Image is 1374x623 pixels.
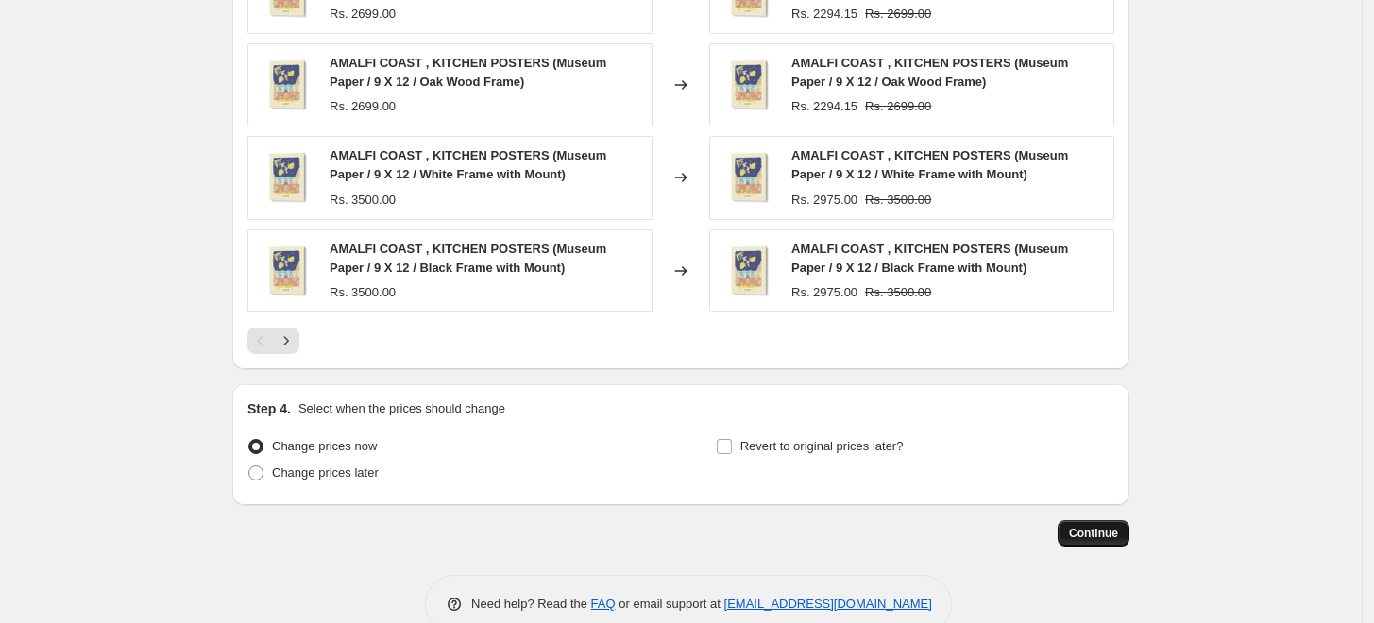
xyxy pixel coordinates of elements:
[258,149,314,206] img: Amalfi-Coast-by-Studio-Dolci-Kitchen-Art-Prints-in-Gallery-Wrap_80x.jpg
[330,242,606,275] span: AMALFI COAST , KITCHEN POSTERS (Museum Paper / 9 X 12 / Black Frame with Mount)
[1069,526,1118,541] span: Continue
[791,97,857,116] div: Rs. 2294.15
[720,57,776,113] img: Amalfi-Coast-by-Studio-Dolci-Kitchen-Art-Prints-in-Gallery-Wrap_80x.jpg
[865,5,931,24] strike: Rs. 2699.00
[791,56,1068,89] span: AMALFI COAST , KITCHEN POSTERS (Museum Paper / 9 X 12 / Oak Wood Frame)
[247,399,291,418] h2: Step 4.
[591,597,616,611] a: FAQ
[247,328,299,354] nav: Pagination
[791,283,857,302] div: Rs. 2975.00
[330,283,396,302] div: Rs. 3500.00
[791,5,857,24] div: Rs. 2294.15
[865,97,931,116] strike: Rs. 2699.00
[865,283,931,302] strike: Rs. 3500.00
[1058,520,1129,547] button: Continue
[720,243,776,299] img: Amalfi-Coast-by-Studio-Dolci-Kitchen-Art-Prints-in-Gallery-Wrap_80x.jpg
[720,149,776,206] img: Amalfi-Coast-by-Studio-Dolci-Kitchen-Art-Prints-in-Gallery-Wrap_80x.jpg
[724,597,932,611] a: [EMAIL_ADDRESS][DOMAIN_NAME]
[272,439,377,453] span: Change prices now
[740,439,904,453] span: Revert to original prices later?
[791,148,1068,181] span: AMALFI COAST , KITCHEN POSTERS (Museum Paper / 9 X 12 / White Frame with Mount)
[330,97,396,116] div: Rs. 2699.00
[330,148,606,181] span: AMALFI COAST , KITCHEN POSTERS (Museum Paper / 9 X 12 / White Frame with Mount)
[330,5,396,24] div: Rs. 2699.00
[330,191,396,210] div: Rs. 3500.00
[616,597,724,611] span: or email support at
[330,56,606,89] span: AMALFI COAST , KITCHEN POSTERS (Museum Paper / 9 X 12 / Oak Wood Frame)
[272,465,379,480] span: Change prices later
[791,191,857,210] div: Rs. 2975.00
[258,243,314,299] img: Amalfi-Coast-by-Studio-Dolci-Kitchen-Art-Prints-in-Gallery-Wrap_80x.jpg
[298,399,505,418] p: Select when the prices should change
[791,242,1068,275] span: AMALFI COAST , KITCHEN POSTERS (Museum Paper / 9 X 12 / Black Frame with Mount)
[273,328,299,354] button: Next
[865,191,931,210] strike: Rs. 3500.00
[471,597,591,611] span: Need help? Read the
[258,57,314,113] img: Amalfi-Coast-by-Studio-Dolci-Kitchen-Art-Prints-in-Gallery-Wrap_80x.jpg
